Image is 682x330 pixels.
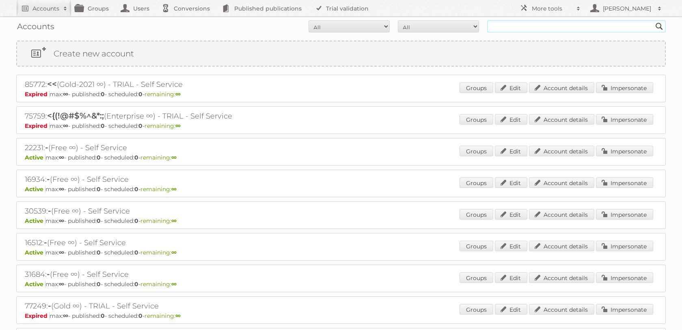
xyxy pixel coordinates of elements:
h2: Accounts [32,4,59,13]
strong: 0 [138,122,142,129]
strong: ∞ [171,185,177,193]
strong: 0 [134,154,138,161]
span: remaining: [140,154,177,161]
a: Groups [460,177,493,188]
h2: 31684: (Free ∞) - Self Service [25,269,309,280]
a: Edit [495,272,527,283]
span: - [48,206,51,216]
a: Account details [529,209,594,220]
strong: 0 [138,312,142,319]
strong: 0 [97,217,101,224]
strong: 0 [97,280,101,288]
strong: ∞ [59,249,64,256]
a: Create new account [17,41,665,66]
strong: 0 [101,91,105,98]
p: max: - published: - scheduled: - [25,122,657,129]
strong: ∞ [59,280,64,288]
strong: ∞ [171,217,177,224]
a: Account details [529,114,594,125]
strong: ∞ [63,91,68,98]
span: remaining: [140,249,177,256]
span: remaining: [145,122,181,129]
p: max: - published: - scheduled: - [25,91,657,98]
a: Impersonate [596,272,653,283]
span: - [47,269,50,279]
a: Edit [495,209,527,220]
span: Active [25,249,45,256]
p: max: - published: - scheduled: - [25,185,657,193]
strong: ∞ [171,280,177,288]
a: Groups [460,114,493,125]
strong: 0 [134,217,138,224]
strong: 0 [138,91,142,98]
span: remaining: [140,185,177,193]
h2: 30539: (Free ∞) - Self Service [25,206,309,216]
a: Groups [460,272,493,283]
a: Groups [460,82,493,93]
a: Edit [495,304,527,315]
a: Impersonate [596,177,653,188]
a: Account details [529,272,594,283]
strong: ∞ [59,217,64,224]
span: << [47,79,57,89]
strong: 0 [97,185,101,193]
h2: 77249: (Gold ∞) - TRIAL - Self Service [25,301,309,311]
span: - [45,142,48,152]
a: Impersonate [596,114,653,125]
span: Active [25,154,45,161]
a: Edit [495,114,527,125]
h2: 22231: (Free ∞) - Self Service [25,142,309,153]
span: remaining: [140,217,177,224]
a: Account details [529,146,594,156]
a: Account details [529,177,594,188]
span: Expired [25,122,50,129]
span: - [48,301,51,311]
h2: 16512: (Free ∞) - Self Service [25,237,309,248]
a: Edit [495,82,527,93]
h2: 85772: (Gold-2021 ∞) - TRIAL - Self Service [25,79,309,90]
a: Groups [460,209,493,220]
strong: 0 [134,185,138,193]
span: Expired [25,91,50,98]
strong: 0 [101,312,105,319]
span: remaining: [140,280,177,288]
strong: ∞ [171,154,177,161]
p: max: - published: - scheduled: - [25,249,657,256]
strong: 0 [134,249,138,256]
h2: [PERSON_NAME] [601,4,654,13]
a: Edit [495,241,527,251]
a: Impersonate [596,146,653,156]
strong: 0 [101,122,105,129]
span: <{(!@#$%^&*:; [47,111,104,121]
span: remaining: [145,312,181,319]
strong: ∞ [175,312,181,319]
span: Expired [25,312,50,319]
a: Impersonate [596,82,653,93]
a: Account details [529,241,594,251]
a: Impersonate [596,304,653,315]
a: Groups [460,304,493,315]
p: max: - published: - scheduled: - [25,280,657,288]
strong: 0 [134,280,138,288]
span: - [47,174,50,184]
strong: 0 [97,154,101,161]
input: Search [653,20,665,32]
span: remaining: [145,91,181,98]
a: Edit [495,177,527,188]
p: max: - published: - scheduled: - [25,217,657,224]
h2: 16934: (Free ∞) - Self Service [25,174,309,185]
span: - [44,237,47,247]
h2: More tools [532,4,572,13]
a: Groups [460,241,493,251]
a: Account details [529,304,594,315]
strong: ∞ [175,91,181,98]
a: Edit [495,146,527,156]
h2: 75759: (Enterprise ∞) - TRIAL - Self Service [25,111,309,121]
strong: ∞ [171,249,177,256]
a: Impersonate [596,241,653,251]
strong: ∞ [63,312,68,319]
strong: ∞ [59,185,64,193]
p: max: - published: - scheduled: - [25,312,657,319]
strong: ∞ [59,154,64,161]
span: Active [25,217,45,224]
